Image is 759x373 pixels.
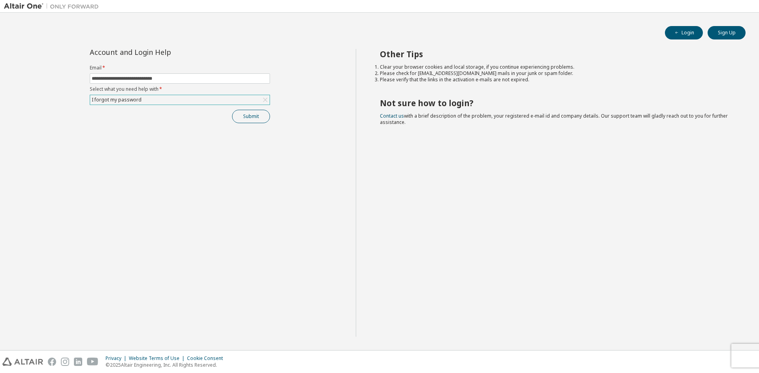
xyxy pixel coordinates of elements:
h2: Not sure how to login? [380,98,732,108]
span: with a brief description of the problem, your registered e-mail id and company details. Our suppo... [380,112,728,126]
button: Sign Up [708,26,746,39]
div: Account and Login Help [90,49,234,55]
div: Cookie Consent [187,355,228,362]
img: linkedin.svg [74,358,82,366]
label: Select what you need help with [90,86,270,92]
li: Please check for [EMAIL_ADDRESS][DOMAIN_NAME] mails in your junk or spam folder. [380,70,732,77]
button: Login [665,26,703,39]
img: Altair One [4,2,103,10]
div: I forgot my password [91,96,143,104]
a: Contact us [380,112,404,119]
li: Please verify that the links in the activation e-mails are not expired. [380,77,732,83]
img: youtube.svg [87,358,98,366]
div: I forgot my password [90,95,270,105]
label: Email [90,65,270,71]
h2: Other Tips [380,49,732,59]
img: instagram.svg [61,358,69,366]
p: © 2025 Altair Engineering, Inc. All Rights Reserved. [106,362,228,368]
img: altair_logo.svg [2,358,43,366]
img: facebook.svg [48,358,56,366]
button: Submit [232,110,270,123]
div: Privacy [106,355,129,362]
li: Clear your browser cookies and local storage, if you continue experiencing problems. [380,64,732,70]
div: Website Terms of Use [129,355,187,362]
